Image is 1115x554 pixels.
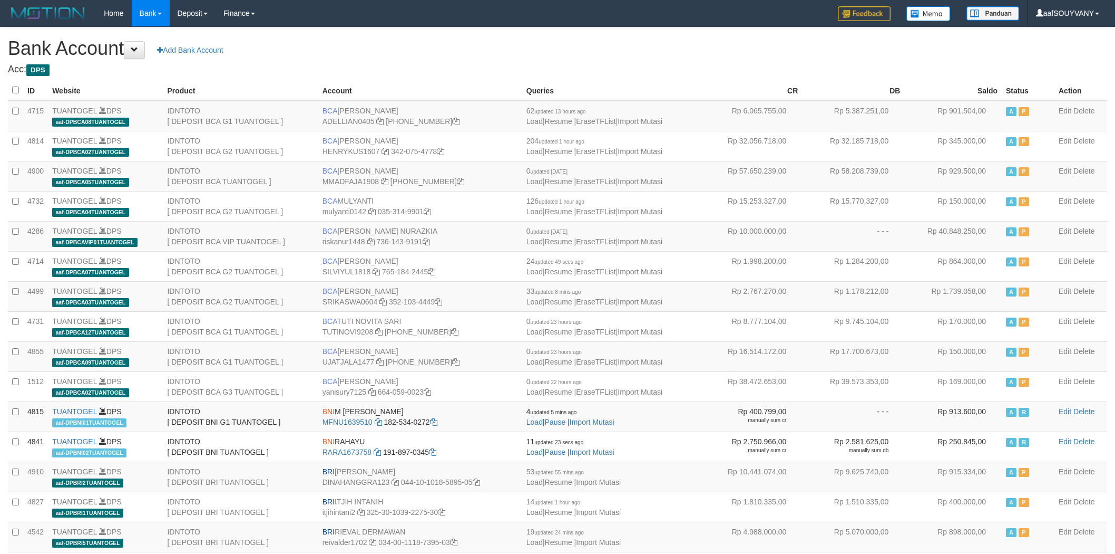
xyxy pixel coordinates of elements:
[545,207,572,216] a: Resume
[526,538,543,547] a: Load
[618,358,662,366] a: Import Mutasi
[322,298,378,306] a: SRIKASWA0604
[52,467,97,476] a: TUANTOGEL
[23,191,48,221] td: 4732
[322,117,375,126] a: ADELLIAN0405
[48,371,163,402] td: DPS
[48,432,163,462] td: DPS
[526,137,584,145] span: 204
[545,478,572,486] a: Resume
[526,388,543,396] a: Load
[1006,408,1016,417] span: Active
[802,80,904,101] th: DB
[1006,137,1016,146] span: Active
[526,407,577,416] span: 4
[322,388,366,396] a: yanisury7125
[618,237,662,246] a: Import Mutasi
[618,328,662,336] a: Import Mutasi
[576,237,615,246] a: EraseTFList
[904,131,1002,161] td: Rp 345.000,00
[545,237,572,246] a: Resume
[23,311,48,341] td: 4731
[52,257,97,265] a: TUANTOGEL
[576,268,615,276] a: EraseTFList
[904,80,1002,101] th: Saldo
[48,80,163,101] th: Website
[163,80,318,101] th: Product
[576,207,615,216] a: EraseTFList
[526,328,543,336] a: Load
[570,448,614,456] a: Import Mutasi
[1006,197,1016,206] span: Active
[318,251,522,281] td: [PERSON_NAME] 765-184-2445
[904,191,1002,221] td: Rp 150.000,00
[52,377,97,386] a: TUANTOGEL
[545,388,572,396] a: Resume
[318,281,522,311] td: [PERSON_NAME] 352-103-4449
[52,528,97,536] a: TUANTOGEL
[534,259,583,265] span: updated 49 secs ago
[52,358,129,367] span: aaf-DPBCA09TUANTOGEL
[802,191,904,221] td: Rp 15.770.327,00
[1019,197,1029,206] span: Paused
[48,161,163,191] td: DPS
[1073,107,1094,115] a: Delete
[526,298,543,306] a: Load
[1006,318,1016,327] span: Active
[904,161,1002,191] td: Rp 929.500,00
[322,347,338,356] span: BCA
[802,341,904,371] td: Rp 17.700.673,00
[23,251,48,281] td: 4714
[526,508,543,517] a: Load
[802,101,904,131] td: Rp 5.387.251,00
[1019,167,1029,176] span: Paused
[1073,498,1094,506] a: Delete
[1059,528,1071,536] a: Edit
[318,432,522,462] td: RAHAYU 191-897-0345
[1059,437,1071,446] a: Edit
[52,208,129,217] span: aaf-DPBCA04TUANTOGEL
[163,402,318,432] td: IDNTOTO [ DEPOSIT BNI G1 TUANTOGEL ]
[163,191,318,221] td: IDNTOTO [ DEPOSIT BCA G2 TUANTOGEL ]
[1006,438,1016,447] span: Active
[526,137,662,156] span: | | |
[322,418,373,426] a: MFNU1639510
[318,161,522,191] td: [PERSON_NAME] [PHONE_NUMBER]
[1054,80,1107,101] th: Action
[802,371,904,402] td: Rp 39.573.353,00
[322,237,365,246] a: riskanur1448
[576,328,615,336] a: EraseTFList
[1073,317,1094,326] a: Delete
[1059,317,1071,326] a: Edit
[904,341,1002,371] td: Rp 150.000,00
[545,448,566,456] a: Pause
[48,221,163,251] td: DPS
[700,131,802,161] td: Rp 32.056.718,00
[526,407,614,426] span: | |
[904,251,1002,281] td: Rp 864.000,00
[700,161,802,191] td: Rp 57.650.239,00
[1059,257,1071,265] a: Edit
[700,371,802,402] td: Rp 38.472.653,00
[1073,287,1094,295] a: Delete
[700,281,802,311] td: Rp 2.767.270,00
[1019,137,1029,146] span: Paused
[526,237,543,246] a: Load
[700,101,802,131] td: Rp 6.065.755,00
[322,137,338,145] span: BCA
[322,287,338,295] span: BCA
[618,147,662,156] a: Import Mutasi
[322,358,375,366] a: UJATJALA1477
[52,328,129,337] span: aaf-DPBCA12TUANTOGEL
[52,268,129,277] span: aaf-DPBCA07TUANTOGEL
[52,347,97,356] a: TUANTOGEL
[966,6,1019,21] img: panduan.png
[23,101,48,131] td: 4715
[700,432,802,462] td: Rp 2.750.966,00
[322,207,366,216] a: mulyanti0142
[526,167,568,175] span: 0
[906,6,951,21] img: Button%20Memo.svg
[163,251,318,281] td: IDNTOTO [ DEPOSIT BCA G2 TUANTOGEL ]
[526,257,583,265] span: 24
[526,478,543,486] a: Load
